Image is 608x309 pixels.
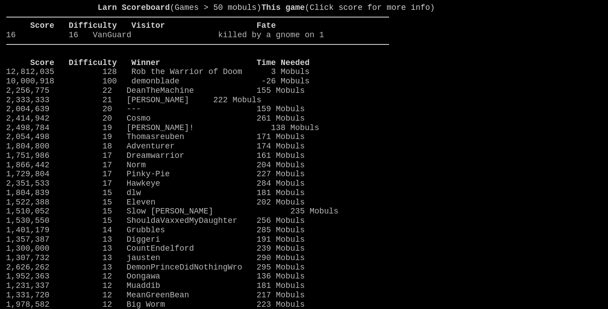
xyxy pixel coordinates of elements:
[262,3,305,12] b: This game
[6,96,262,104] a: 2,333,333 21 [PERSON_NAME] 222 Mobuls
[6,170,305,178] a: 1,729,804 17 Pinky-Pie 227 Mobuls
[6,244,305,253] a: 1,300,000 13 CountEndelford 239 Mobuls
[6,235,305,244] a: 1,357,387 13 Diggeri 191 Mobuls
[6,151,305,160] a: 1,751,986 17 Dreamwarrior 161 Mobuls
[6,161,305,170] a: 1,866,442 17 Norm 204 Mobuls
[6,272,305,281] a: 1,952,363 12 Oongawa 136 Mobuls
[6,114,305,123] a: 2,414,942 20 Cosmo 261 Mobuls
[6,142,305,151] a: 1,804,800 18 Adventurer 174 Mobuls
[6,291,305,300] a: 1,331,720 12 MeanGreenBean 217 Mobuls
[6,263,305,272] a: 2,626,262 13 DemonPrinceDidNothingWro 295 Mobuls
[6,188,305,197] a: 1,804,839 15 dlw 181 Mobuls
[30,21,276,30] b: Score Difficulty Visitor Fate
[6,216,305,225] a: 1,530,550 15 ShouldaVaxxedMyDaughter 256 Mobuls
[6,198,305,207] a: 1,522,388 15 Eleven 202 Mobuls
[6,77,310,86] a: 10,000,918 100 demonblade -26 Mobuls
[6,104,305,113] a: 2,004,639 20 --- 159 Mobuls
[6,226,305,235] a: 1,401,179 14 Grubbles 285 Mobuls
[6,253,305,262] a: 1,307,732 13 jausten 290 Mobuls
[6,281,305,290] a: 1,231,337 12 Muaddib 181 Mobuls
[6,67,310,76] a: 12,812,035 128 Rob the Warrior of Doom 3 Mobuls
[6,132,305,141] a: 2,054,498 19 Thomasreuben 171 Mobuls
[6,207,339,216] a: 1,510,052 15 Slow [PERSON_NAME] 235 Mobuls
[6,3,389,294] larn: (Games > 50 mobuls) (Click score for more info) Click on a score for more information ---- Reload...
[30,58,310,67] b: Score Difficulty Winner Time Needed
[6,123,319,132] a: 2,498,784 19 [PERSON_NAME]! 138 Mobuls
[98,3,170,12] b: Larn Scoreboard
[6,86,305,95] a: 2,256,775 22 DeanTheMachine 155 Mobuls
[6,30,324,39] a: 16 16 VanGuard killed by a gnome on 1
[6,179,305,188] a: 2,351,533 17 Hawkeye 284 Mobuls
